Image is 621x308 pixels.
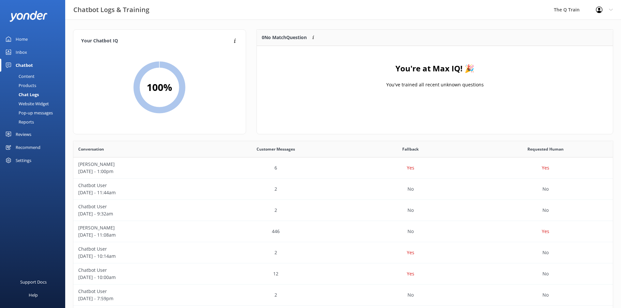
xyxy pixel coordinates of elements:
p: [DATE] - 7:59pm [78,295,203,302]
div: Home [16,33,28,46]
p: [DATE] - 10:00am [78,274,203,281]
div: Content [4,72,35,81]
p: Yes [407,164,414,171]
div: row [73,263,613,285]
h4: You're at Max IQ! 🎉 [395,62,474,75]
p: Chatbot User [78,288,203,295]
p: Yes [407,270,414,277]
div: Reviews [16,128,31,141]
p: 6 [274,164,277,171]
span: Customer Messages [257,146,295,152]
div: grid [257,46,613,111]
div: row [73,242,613,263]
span: Conversation [78,146,104,152]
p: Yes [407,249,414,256]
div: Settings [16,154,31,167]
div: Support Docs [20,275,47,288]
p: 0 No Match Question [262,34,307,41]
p: No [542,291,549,299]
p: No [407,291,414,299]
span: Fallback [402,146,419,152]
div: Recommend [16,141,40,154]
p: Chatbot User [78,203,203,210]
div: row [73,179,613,200]
a: Chat Logs [4,90,65,99]
a: Content [4,72,65,81]
p: Chatbot User [78,245,203,253]
p: [DATE] - 9:32am [78,210,203,217]
div: Reports [4,117,34,126]
p: Yes [542,228,549,235]
div: Inbox [16,46,27,59]
p: No [407,228,414,235]
div: Products [4,81,36,90]
h3: Chatbot Logs & Training [73,5,149,15]
p: You've trained all recent unknown questions [386,81,483,88]
a: Products [4,81,65,90]
p: [DATE] - 11:08am [78,231,203,239]
p: [DATE] - 11:44am [78,189,203,196]
p: No [542,207,549,214]
div: Help [29,288,38,301]
div: Website Widget [4,99,49,108]
div: row [73,285,613,306]
p: No [542,185,549,193]
p: [PERSON_NAME] [78,161,203,168]
h4: Your Chatbot IQ [81,37,232,45]
h2: 100 % [147,80,172,95]
div: row [73,221,613,242]
p: Chatbot User [78,267,203,274]
p: No [542,270,549,277]
p: [DATE] - 10:14am [78,253,203,260]
div: row [73,200,613,221]
p: [PERSON_NAME] [78,224,203,231]
a: Pop-up messages [4,108,65,117]
p: Chatbot User [78,182,203,189]
span: Requested Human [527,146,564,152]
div: Chat Logs [4,90,39,99]
p: No [407,185,414,193]
p: [DATE] - 1:00pm [78,168,203,175]
p: 2 [274,249,277,256]
div: Pop-up messages [4,108,53,117]
img: yonder-white-logo.png [10,11,47,22]
div: Chatbot [16,59,33,72]
p: No [542,249,549,256]
p: 2 [274,291,277,299]
p: 446 [272,228,280,235]
p: Yes [542,164,549,171]
p: 12 [273,270,278,277]
p: No [407,207,414,214]
p: 2 [274,185,277,193]
a: Website Widget [4,99,65,108]
p: 2 [274,207,277,214]
div: row [73,157,613,179]
a: Reports [4,117,65,126]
